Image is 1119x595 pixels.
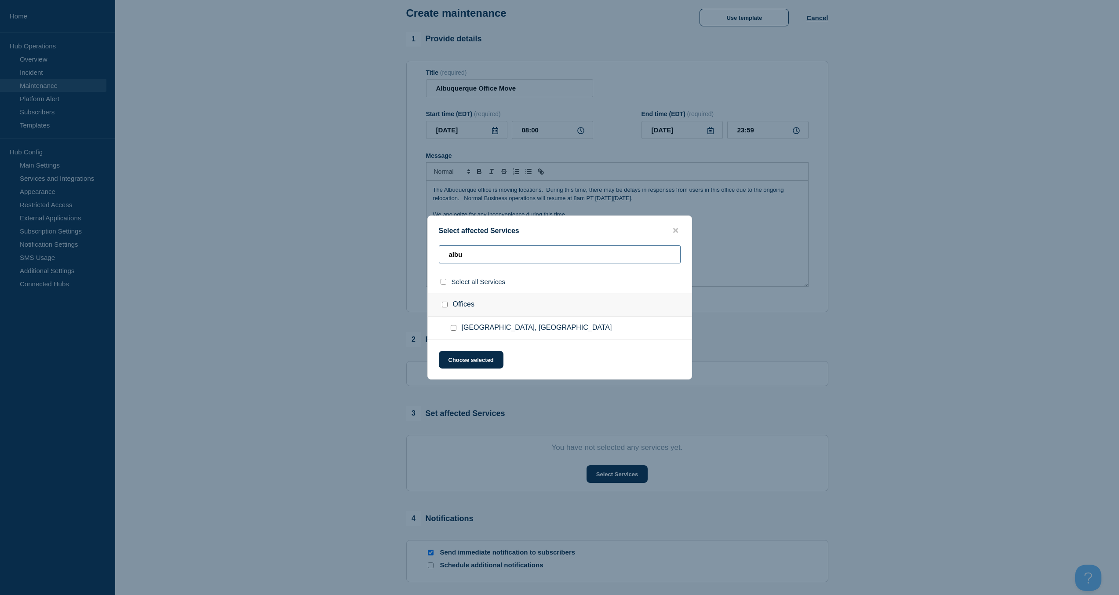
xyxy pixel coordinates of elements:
[439,245,681,263] input: Search
[451,325,456,331] input: Albuquerque, NM checkbox
[462,324,612,332] span: [GEOGRAPHIC_DATA], [GEOGRAPHIC_DATA]
[452,278,506,285] span: Select all Services
[442,302,448,307] input: Offices checkbox
[428,293,692,317] div: Offices
[439,351,503,369] button: Choose selected
[428,226,692,235] div: Select affected Services
[441,279,446,285] input: select all checkbox
[671,226,681,235] button: close button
